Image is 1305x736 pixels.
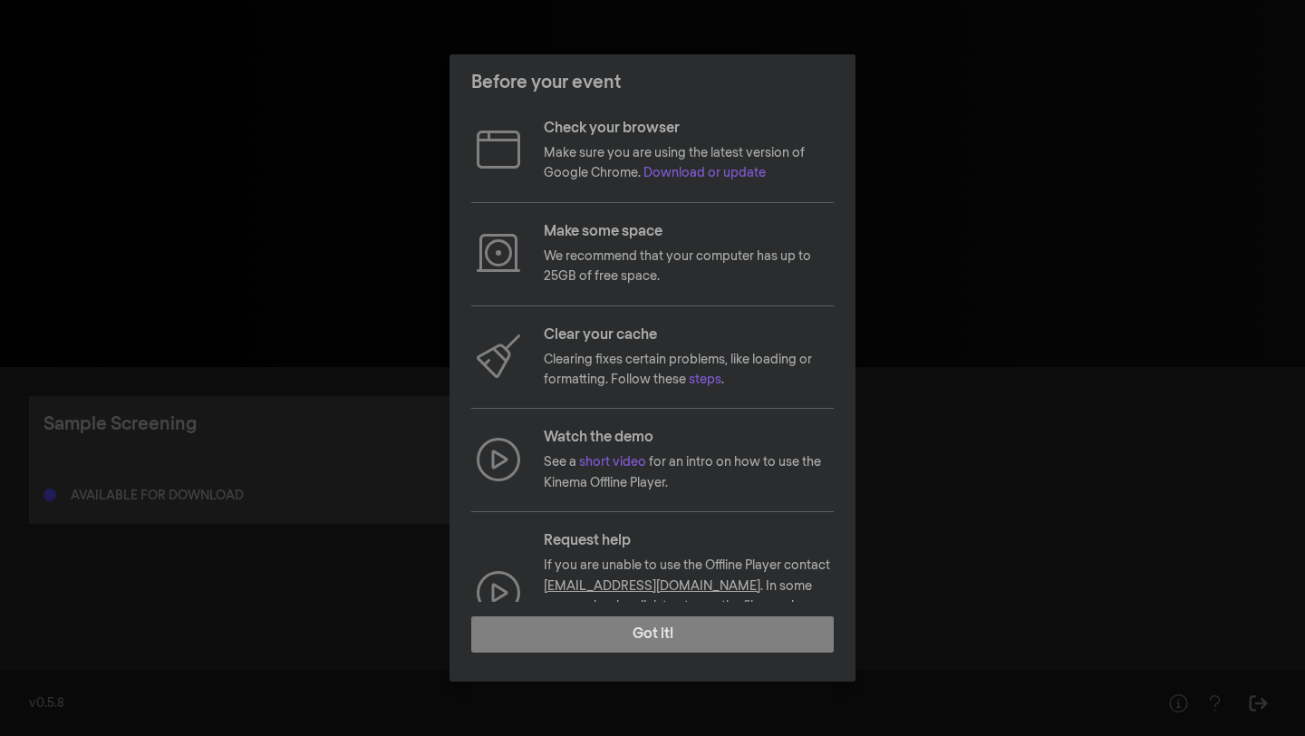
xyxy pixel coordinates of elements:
[579,456,646,469] a: short video
[471,616,834,653] button: Got it!
[449,54,855,111] header: Before your event
[544,221,834,243] p: Make some space
[544,324,834,346] p: Clear your cache
[689,373,721,386] a: steps
[544,118,834,140] p: Check your browser
[544,556,834,657] p: If you are unable to use the Offline Player contact . In some cases, a backup link to stream the ...
[544,350,834,391] p: Clearing fixes certain problems, like loading or formatting. Follow these .
[544,143,834,184] p: Make sure you are using the latest version of Google Chrome.
[643,167,766,179] a: Download or update
[544,427,834,449] p: Watch the demo
[544,530,834,552] p: Request help
[544,580,760,593] a: [EMAIL_ADDRESS][DOMAIN_NAME]
[544,247,834,287] p: We recommend that your computer has up to 25GB of free space.
[544,452,834,493] p: See a for an intro on how to use the Kinema Offline Player.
